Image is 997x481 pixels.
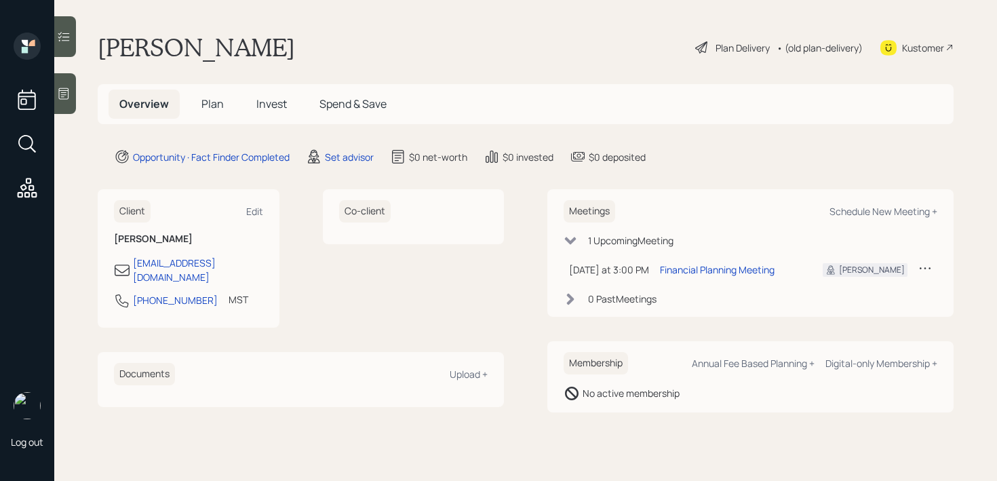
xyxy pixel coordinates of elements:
h6: [PERSON_NAME] [114,233,263,245]
span: Spend & Save [319,96,387,111]
div: Edit [246,205,263,218]
div: 0 Past Meeting s [588,292,657,306]
h6: Client [114,200,151,223]
div: Schedule New Meeting + [829,205,937,218]
div: Kustomer [902,41,944,55]
div: $0 invested [503,150,553,164]
div: MST [229,292,248,307]
span: Plan [201,96,224,111]
div: No active membership [583,386,680,400]
div: [PERSON_NAME] [839,264,905,276]
span: Invest [256,96,287,111]
div: $0 deposited [589,150,646,164]
div: Digital-only Membership + [825,357,937,370]
div: 1 Upcoming Meeting [588,233,673,248]
div: Plan Delivery [716,41,770,55]
h1: [PERSON_NAME] [98,33,295,62]
div: Log out [11,436,43,448]
img: retirable_logo.png [14,392,41,419]
div: Opportunity · Fact Finder Completed [133,150,290,164]
h6: Meetings [564,200,615,223]
div: • (old plan-delivery) [777,41,863,55]
div: [EMAIL_ADDRESS][DOMAIN_NAME] [133,256,263,284]
div: $0 net-worth [409,150,467,164]
div: Upload + [450,368,488,381]
h6: Documents [114,363,175,385]
span: Overview [119,96,169,111]
div: Set advisor [325,150,374,164]
h6: Membership [564,352,628,374]
div: [DATE] at 3:00 PM [569,263,649,277]
div: [PHONE_NUMBER] [133,293,218,307]
div: Financial Planning Meeting [660,263,775,277]
h6: Co-client [339,200,391,223]
div: Annual Fee Based Planning + [692,357,815,370]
